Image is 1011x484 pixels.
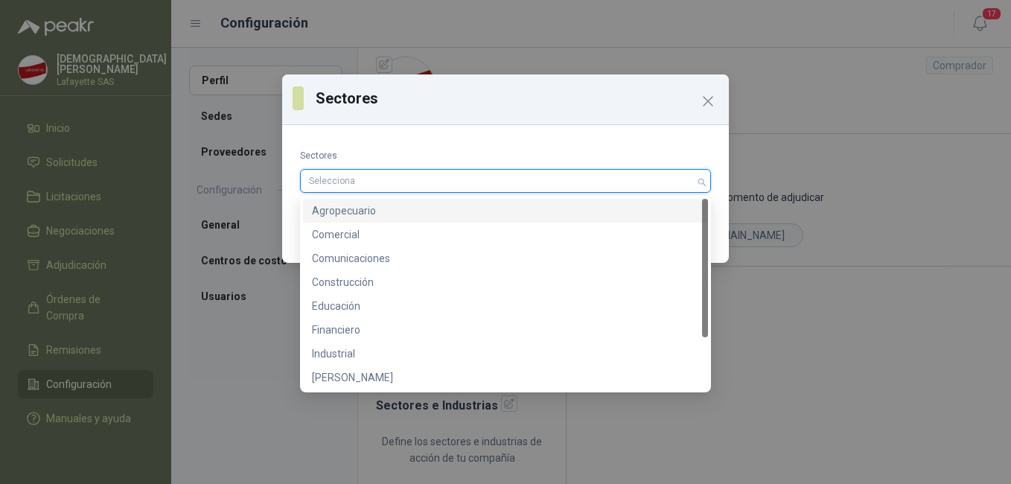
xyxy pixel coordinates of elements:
label: Sectores [300,149,711,163]
div: Financiero [303,318,708,342]
div: Comunicaciones [303,246,708,270]
div: Minero [303,366,708,389]
div: [PERSON_NAME] [312,369,699,386]
div: Industrial [303,342,708,366]
div: Construcción [312,274,699,290]
div: Educación [312,298,699,314]
div: Agropecuario [303,199,708,223]
div: Financiero [312,322,699,338]
h3: Sectores [316,87,718,109]
div: Construcción [303,270,708,294]
div: Comercial [303,223,708,246]
div: Educación [303,294,708,318]
button: Close [696,89,720,113]
div: Comunicaciones [312,250,699,267]
div: Agropecuario [312,203,699,219]
div: Comercial [312,226,699,243]
div: Industrial [312,346,699,362]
